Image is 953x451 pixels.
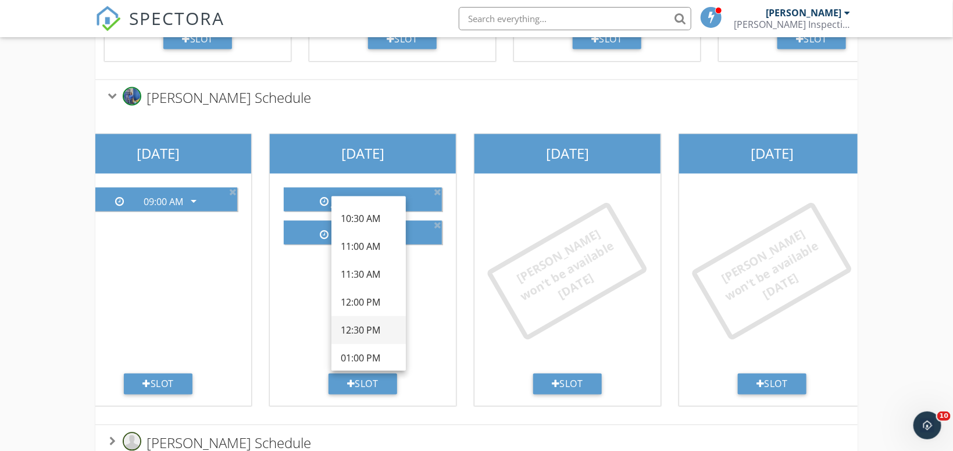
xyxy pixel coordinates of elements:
span: SPECTORA [129,6,224,30]
div: [DATE] [270,134,456,174]
div: [DATE] [474,134,661,174]
span: 10 [937,411,951,421]
div: Slot [329,374,397,395]
div: Slot [573,28,641,49]
div: [DATE] [65,134,251,174]
i: arrow_drop_down [391,195,405,209]
div: 10:30 AM [341,212,397,226]
img: default-user-f0147aede5fd5fa78ca7ade42f37bd4542148d508eef1c3d3ea960f66861d68b.jpg [123,432,141,451]
input: Search everything... [459,7,691,30]
div: Slot [368,28,437,49]
div: Slot [533,374,602,395]
div: Slot [777,28,846,49]
img: 20250424_104003_1.jpg [123,87,141,106]
div: Slot [124,374,192,395]
iframe: Intercom live chat [913,411,941,439]
div: 11:00 AM [341,239,397,253]
div: Ayuso Inspections [734,19,850,30]
div: [PERSON_NAME] [766,7,841,19]
a: SPECTORA [95,16,224,40]
div: [DATE] [679,134,865,174]
div: 11:30 AM [341,267,397,281]
i: arrow_drop_down [187,195,201,209]
div: Slot [738,374,806,395]
div: [PERSON_NAME] won't be available [DATE] [710,220,834,323]
div: 12:30 PM [341,323,397,337]
div: [PERSON_NAME] won't be available [DATE] [505,220,630,323]
div: 09:00 AM [144,197,183,207]
img: The Best Home Inspection Software - Spectora [95,6,121,31]
div: 12:00 PM [341,295,397,309]
span: [PERSON_NAME] Schedule [147,88,311,107]
div: 01:00 PM [341,351,397,365]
